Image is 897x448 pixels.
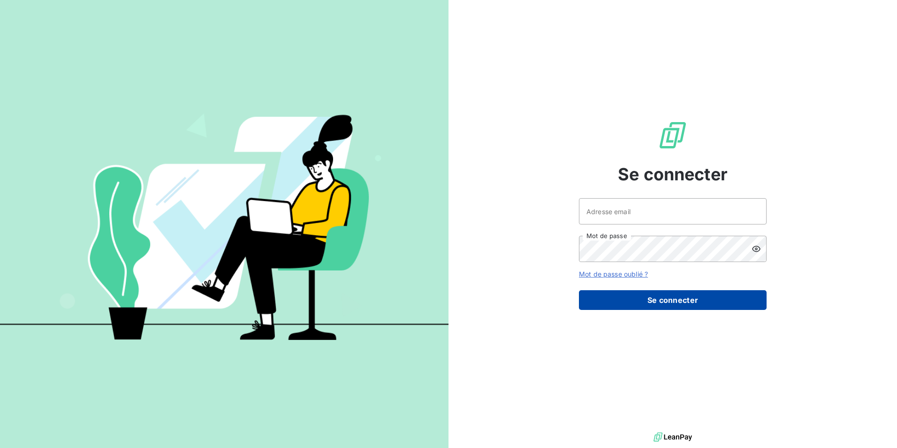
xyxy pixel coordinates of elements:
[579,198,767,224] input: placeholder
[618,162,728,187] span: Se connecter
[654,430,692,444] img: logo
[579,290,767,310] button: Se connecter
[658,120,688,150] img: Logo LeanPay
[579,270,648,278] a: Mot de passe oublié ?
